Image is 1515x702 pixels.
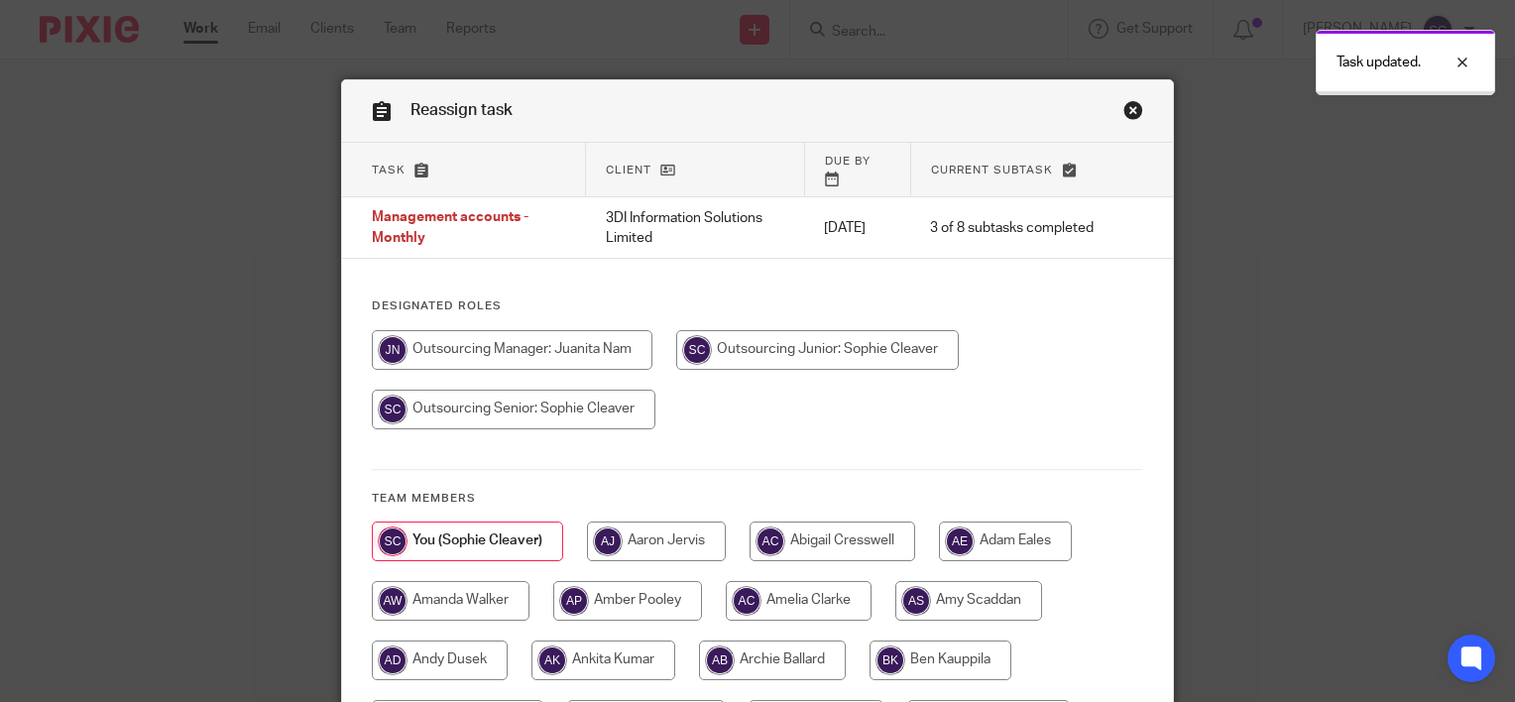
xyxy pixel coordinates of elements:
[1337,53,1421,72] p: Task updated.
[825,156,871,167] span: Due by
[931,165,1053,175] span: Current subtask
[372,211,528,246] span: Management accounts - Monthly
[410,102,513,118] span: Reassign task
[1123,100,1143,127] a: Close this dialog window
[606,165,651,175] span: Client
[372,298,1143,314] h4: Designated Roles
[824,218,890,238] p: [DATE]
[910,197,1113,259] td: 3 of 8 subtasks completed
[372,165,406,175] span: Task
[372,491,1143,507] h4: Team members
[606,208,785,249] p: 3DI Information Solutions Limited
